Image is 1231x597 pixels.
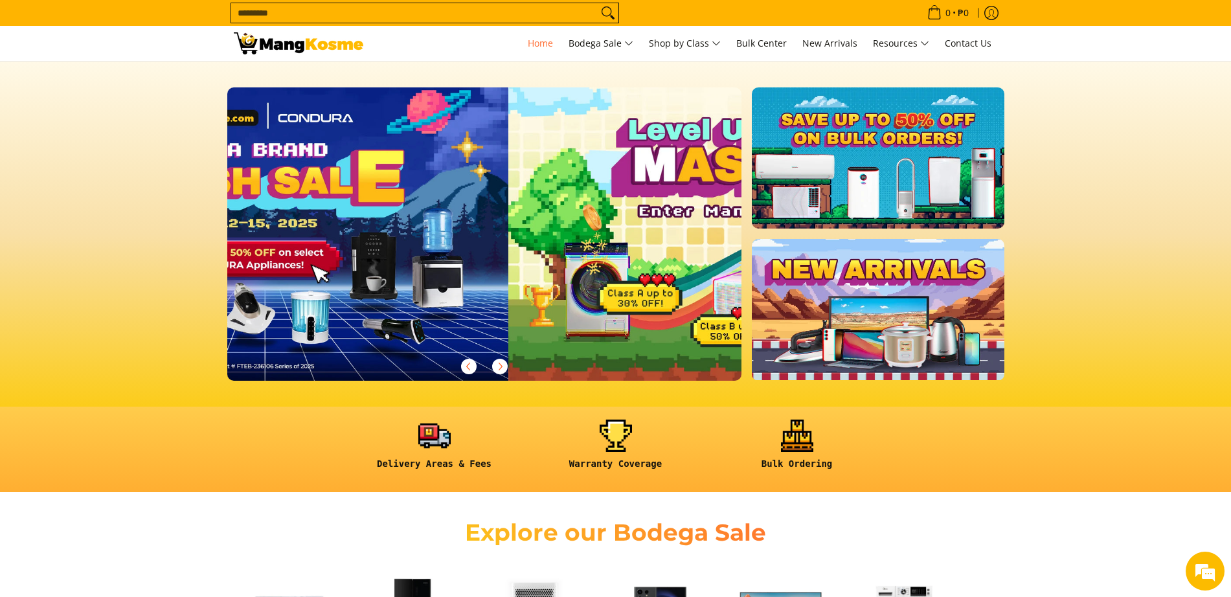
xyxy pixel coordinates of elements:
img: Mang Kosme: Your Home Appliances Warehouse Sale Partner! [234,32,363,54]
button: Search [598,3,618,23]
a: Bulk Center [730,26,793,61]
a: Home [521,26,559,61]
span: 0 [943,8,953,17]
span: Resources [873,36,929,52]
a: Resources [866,26,936,61]
span: • [923,6,973,20]
a: <h6><strong>Bulk Ordering</strong></h6> [713,420,881,480]
div: Chat with us now [67,73,218,89]
h2: Explore our Bodega Sale [428,518,804,547]
a: Contact Us [938,26,998,61]
button: Next [486,352,514,381]
span: Shop by Class [649,36,721,52]
a: New Arrivals [796,26,864,61]
a: <h6><strong>Warranty Coverage</strong></h6> [532,420,700,480]
nav: Main Menu [376,26,998,61]
span: We're online! [75,163,179,294]
span: ₱0 [956,8,971,17]
a: Bodega Sale [562,26,640,61]
span: New Arrivals [802,37,857,49]
span: Bodega Sale [569,36,633,52]
span: Bulk Center [736,37,787,49]
button: Previous [455,352,483,381]
a: Shop by Class [642,26,727,61]
img: Gaming desktop banner [508,87,1023,381]
span: Contact Us [945,37,991,49]
a: <h6><strong>Delivery Areas & Fees</strong></h6> [350,420,519,480]
div: Minimize live chat window [212,6,243,38]
span: Home [528,37,553,49]
textarea: Type your message and hit 'Enter' [6,354,247,399]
